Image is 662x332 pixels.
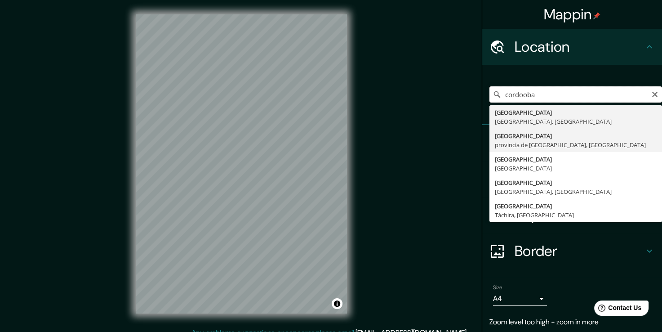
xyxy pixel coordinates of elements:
[515,242,644,260] h4: Border
[495,140,657,149] div: provincia de [GEOGRAPHIC_DATA], [GEOGRAPHIC_DATA]
[515,38,644,56] h4: Location
[136,14,347,314] canvas: Map
[544,5,601,23] h4: Mappin
[593,12,600,19] img: pin-icon.png
[489,86,662,103] input: Pick your city or area
[495,202,657,211] div: [GEOGRAPHIC_DATA]
[495,211,657,220] div: Táchira, [GEOGRAPHIC_DATA]
[582,297,652,322] iframe: Help widget launcher
[482,233,662,269] div: Border
[495,108,657,117] div: [GEOGRAPHIC_DATA]
[515,206,644,224] h4: Layout
[495,187,657,196] div: [GEOGRAPHIC_DATA], [GEOGRAPHIC_DATA]
[493,292,547,306] div: A4
[482,197,662,233] div: Layout
[482,161,662,197] div: Style
[495,131,657,140] div: [GEOGRAPHIC_DATA]
[482,125,662,161] div: Pins
[651,90,658,98] button: Clear
[495,164,657,173] div: [GEOGRAPHIC_DATA]
[332,298,342,309] button: Toggle attribution
[495,155,657,164] div: [GEOGRAPHIC_DATA]
[482,29,662,65] div: Location
[489,317,655,328] p: Zoom level too high - zoom in more
[495,178,657,187] div: [GEOGRAPHIC_DATA]
[493,284,502,292] label: Size
[495,117,657,126] div: [GEOGRAPHIC_DATA], [GEOGRAPHIC_DATA]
